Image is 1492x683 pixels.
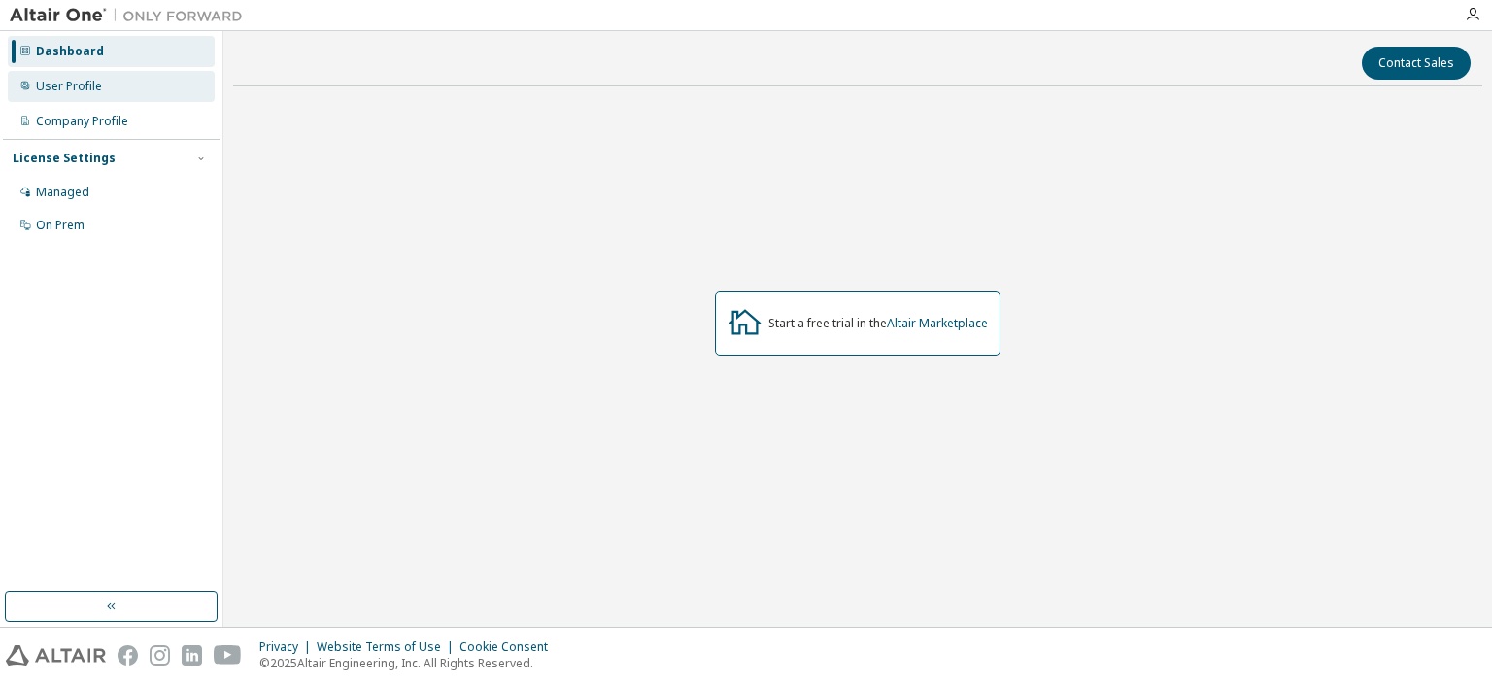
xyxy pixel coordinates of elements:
a: Altair Marketplace [887,315,988,331]
div: Dashboard [36,44,104,59]
button: Contact Sales [1362,47,1471,80]
div: On Prem [36,218,85,233]
img: instagram.svg [150,645,170,666]
img: altair_logo.svg [6,645,106,666]
div: Website Terms of Use [317,639,459,655]
img: linkedin.svg [182,645,202,666]
p: © 2025 Altair Engineering, Inc. All Rights Reserved. [259,655,559,671]
div: Company Profile [36,114,128,129]
div: User Profile [36,79,102,94]
img: youtube.svg [214,645,242,666]
div: Start a free trial in the [768,316,988,331]
img: Altair One [10,6,253,25]
div: Cookie Consent [459,639,559,655]
div: Managed [36,185,89,200]
img: facebook.svg [118,645,138,666]
div: License Settings [13,151,116,166]
div: Privacy [259,639,317,655]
